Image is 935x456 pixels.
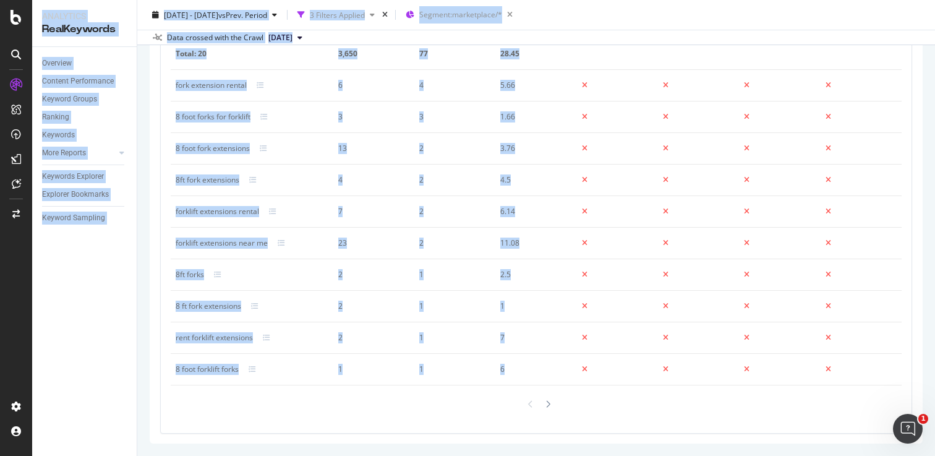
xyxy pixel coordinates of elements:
div: 1 [419,332,484,343]
a: Keyword Groups [42,93,128,106]
span: [DATE] - [DATE] [164,9,218,20]
img: Profile image for Gabriella [156,20,181,45]
div: 3 Filters Applied [310,9,365,20]
div: 1 [419,301,484,312]
div: 6.14 [500,206,565,217]
a: Keywords Explorer [42,170,128,183]
div: rent forklift extensions [176,332,253,343]
div: Ask a question [25,248,207,261]
div: Profile image for Emma [179,20,204,45]
a: Explorer Bookmarks [42,188,128,201]
div: Profile image for Customer SupportDid that answer your question?Customer Support•[DATE] [13,185,234,231]
span: vs Prev. Period [218,9,267,20]
div: 6 [338,80,403,91]
div: 2 [419,238,484,249]
span: Search for help [25,303,100,316]
a: Keywords [42,129,128,142]
div: 2 [338,269,403,280]
div: AI Agent and team can help [25,261,207,274]
div: 8ft forks [176,269,204,280]
button: Segment:marketplace/* [401,5,518,25]
div: Keyword Sampling [42,212,105,225]
span: Home [27,373,55,382]
div: 3,650 [338,48,403,59]
div: 7 [500,332,565,343]
div: 4.5 [500,174,565,186]
div: • [DATE] [137,208,171,221]
div: 3.76 [500,143,565,154]
div: Recent messageProfile image for Customer SupportDid that answer your question?Customer Support•[D... [12,166,235,231]
div: 11.08 [500,238,565,249]
div: 4 [338,174,403,186]
div: Ask a questionAI Agent and team can help [12,238,235,285]
div: 2 [419,143,484,154]
div: Keywords [42,129,75,142]
div: 2 [338,332,403,343]
div: 3 [338,111,403,123]
div: 1.66 [500,111,565,123]
div: Close [213,20,235,42]
a: Content Performance [42,75,128,88]
div: 8 foot fork extensions [176,143,250,154]
div: 8 ft fork extensions [176,301,241,312]
div: forklift extensions rental [176,206,259,217]
div: 4 [419,80,484,91]
img: Profile image for Laura [132,20,157,45]
div: More Reports [42,147,86,160]
a: Overview [42,57,128,70]
div: Total: 20 [176,48,313,59]
button: Messages [82,342,164,392]
span: 1 [918,414,928,424]
div: fork extension rental [176,80,247,91]
div: Explorer Bookmarks [42,188,109,201]
a: Ranking [42,111,128,124]
iframe: Intercom live chat [893,414,923,444]
div: SmartIndex Overview [25,331,207,344]
div: 2.5 [500,269,565,280]
div: 3 [419,111,484,123]
div: RealKeywords [42,22,127,37]
div: 1 [419,364,484,375]
span: Did that answer your question? [55,196,191,206]
a: More Reports [42,147,116,160]
span: Help [196,373,216,382]
div: 2 [338,301,403,312]
div: 8ft fork extensions [176,174,239,186]
div: Keyword Groups [42,93,97,106]
span: 2025 Aug. 16th [268,32,292,43]
div: 8 foot forks for forklift [176,111,250,123]
button: Help [165,342,247,392]
div: times [380,9,390,21]
span: Segment: marketplace/* [419,9,502,20]
div: 8 foot forklift forks [176,364,239,375]
div: 2 [419,206,484,217]
div: Ranking [42,111,69,124]
div: 7 [338,206,403,217]
p: Hello [PERSON_NAME]. [25,88,223,130]
div: Data crossed with the Crawl [167,32,263,43]
div: 6 [500,364,565,375]
a: Keyword Sampling [42,212,128,225]
div: 13 [338,143,403,154]
div: 5.66 [500,80,565,91]
span: Messages [103,373,145,382]
div: forklift extensions near me [176,238,268,249]
div: 1 [500,301,565,312]
p: How can we help? [25,130,223,151]
div: Keywords Explorer [42,170,104,183]
div: Content Performance [42,75,114,88]
div: Analytics [42,10,127,22]
img: logo [25,24,83,43]
button: [DATE] - [DATE]vsPrev. Period [147,5,282,25]
div: Recent message [25,177,222,190]
div: Customer Support [55,208,134,221]
div: SmartIndex Overview [18,326,229,349]
button: 3 Filters Applied [292,5,380,25]
div: 77 [419,48,484,59]
div: 28.45 [500,48,565,59]
div: Overview [42,57,72,70]
div: 2 [419,174,484,186]
button: Search for help [18,296,229,321]
div: 1 [338,364,403,375]
div: 23 [338,238,403,249]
